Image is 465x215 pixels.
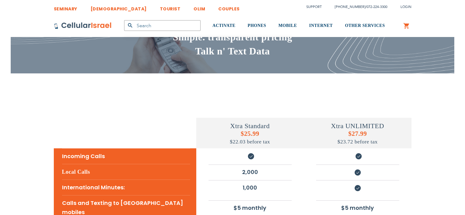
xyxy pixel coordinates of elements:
[230,139,270,145] span: $22.03 before tax
[279,23,297,28] span: MOBILE
[196,130,304,145] h5: $25.99
[304,130,411,145] h5: $27.99
[62,148,190,164] li: Incoming Calls
[248,23,266,28] span: PHONES
[54,2,77,13] a: SEMINARY
[338,139,378,145] span: $23.72 before tax
[62,164,190,180] h5: Local Calls
[335,5,365,9] a: [PHONE_NUMBER]
[194,2,205,13] a: OLIM
[54,30,411,44] h2: Simple. transparent pricing
[248,14,266,37] a: PHONES
[209,165,292,179] li: 2,000
[212,23,235,28] span: ACTIVATE
[54,44,411,58] h2: Talk n' Text Data
[212,14,235,37] a: ACTIVATE
[124,20,201,31] input: Search
[316,200,399,215] li: $5 monthly
[196,122,304,130] h4: Xtra Standard
[304,122,411,130] h4: Xtra UNLIMITED
[54,22,112,29] img: Cellular Israel Logo
[306,5,322,9] a: Support
[345,23,385,28] span: OTHER SERVICES
[209,180,292,195] li: 1,000
[345,14,385,37] a: OTHER SERVICES
[218,2,240,13] a: COUPLES
[309,14,333,37] a: INTERNET
[62,180,190,195] li: International Minutes:
[400,5,411,9] span: Login
[90,2,147,13] a: [DEMOGRAPHIC_DATA]
[329,2,387,11] li: /
[209,200,292,215] li: $5 monthly
[367,5,387,9] a: 072-224-3300
[160,2,181,13] a: TOURIST
[279,14,297,37] a: MOBILE
[309,23,333,28] span: INTERNET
